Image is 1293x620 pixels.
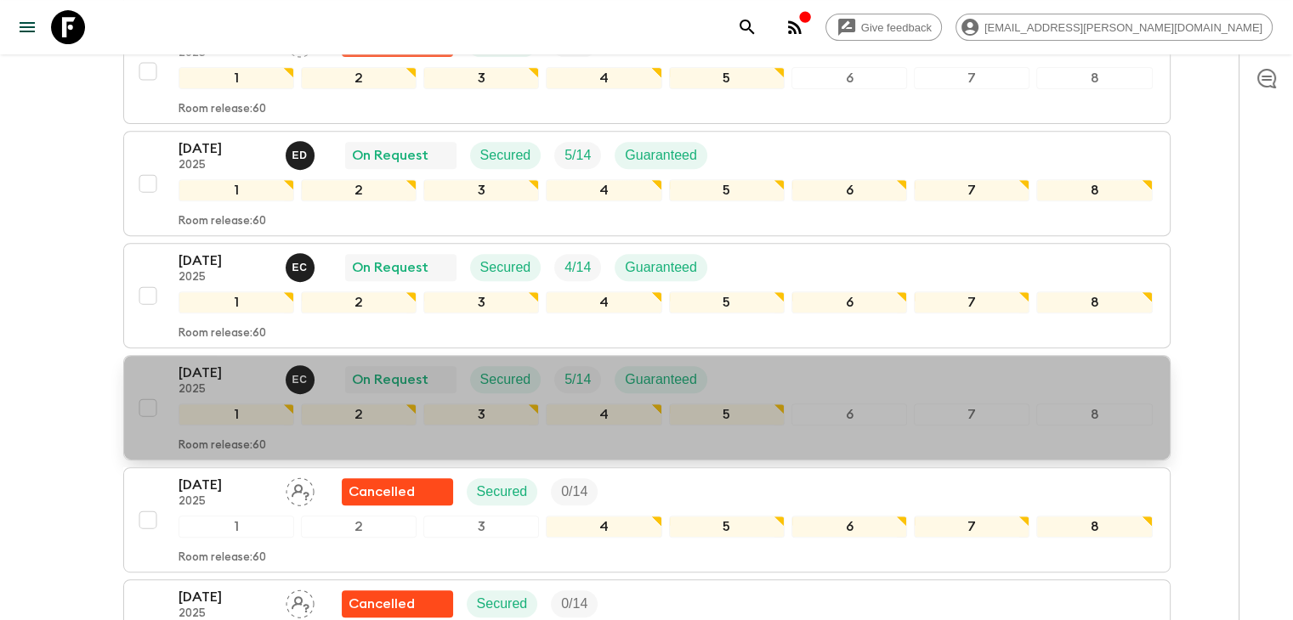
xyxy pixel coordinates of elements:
span: [EMAIL_ADDRESS][PERSON_NAME][DOMAIN_NAME] [975,21,1272,34]
div: 3 [423,403,539,426]
button: [DATE]2025Eduardo Caravaca On RequestSecuredTrip FillGuaranteed12345678Room release:60 [123,355,1171,460]
span: Assign pack leader [286,595,315,608]
p: On Request [352,145,428,166]
p: Guaranteed [625,257,697,278]
p: 0 / 14 [561,594,587,614]
div: 1 [179,179,294,201]
button: [DATE]2025Edwin Duarte RíosOn RequestSecuredTrip FillGuaranteed12345678Room release:60 [123,131,1171,236]
div: Trip Fill [554,254,601,281]
div: Flash Pack cancellation [342,478,453,505]
div: Secured [470,142,542,169]
p: 2025 [179,159,272,172]
div: Secured [470,254,542,281]
p: [DATE] [179,475,272,495]
p: [DATE] [179,138,272,159]
div: 5 [669,179,785,201]
div: 4 [546,291,661,313]
div: 5 [669,516,785,538]
p: 4 / 14 [564,257,591,278]
div: 6 [791,179,907,201]
p: Secured [480,145,531,166]
div: 7 [914,403,1029,426]
div: 8 [1036,516,1152,538]
div: [EMAIL_ADDRESS][PERSON_NAME][DOMAIN_NAME] [956,14,1273,41]
button: ED [286,141,318,170]
p: E C [292,261,308,274]
div: 5 [669,67,785,89]
div: 8 [1036,67,1152,89]
div: 3 [423,291,539,313]
button: [DATE]2025Eduardo Caravaca On RequestSecuredTrip FillGuaranteed12345678Room release:60 [123,243,1171,348]
div: 1 [179,291,294,313]
button: [DATE]2025Assign pack leaderFlash Pack cancellationSecuredTrip Fill12345678Room release:60 [123,467,1171,572]
div: 5 [669,403,785,426]
button: EC [286,365,318,394]
p: [DATE] [179,251,272,271]
div: Secured [470,366,542,393]
div: 1 [179,516,294,538]
div: 7 [914,179,1029,201]
span: Give feedback [852,21,941,34]
p: Room release: 60 [179,103,266,116]
p: Room release: 60 [179,327,266,341]
a: Give feedback [825,14,942,41]
div: Trip Fill [551,590,598,617]
div: 8 [1036,403,1152,426]
div: 5 [669,291,785,313]
div: 7 [914,516,1029,538]
span: Eduardo Caravaca [286,370,318,384]
div: 6 [791,291,907,313]
p: E C [292,373,308,386]
div: 2 [301,291,417,313]
p: 0 / 14 [561,482,587,502]
div: 4 [546,403,661,426]
div: 2 [301,67,417,89]
div: 7 [914,291,1029,313]
button: EC [286,253,318,282]
div: 6 [791,67,907,89]
span: Assign pack leader [286,482,315,496]
div: 4 [546,516,661,538]
div: 1 [179,403,294,426]
p: 5 / 14 [564,145,591,166]
p: Secured [480,257,531,278]
div: Trip Fill [554,142,601,169]
p: 2025 [179,383,272,397]
p: On Request [352,257,428,278]
button: menu [10,10,44,44]
p: On Request [352,369,428,390]
p: Room release: 60 [179,215,266,228]
div: 3 [423,179,539,201]
p: 5 / 14 [564,369,591,390]
p: Secured [480,369,531,390]
p: Guaranteed [625,369,697,390]
button: [DATE]2025Assign pack leaderFlash Pack cancellationSecuredTrip Fill12345678Room release:60 [123,19,1171,124]
div: 6 [791,403,907,426]
div: Secured [467,590,538,617]
p: 2025 [179,271,272,285]
div: 3 [423,67,539,89]
p: Secured [477,482,528,502]
p: Secured [477,594,528,614]
p: [DATE] [179,587,272,607]
p: Room release: 60 [179,439,266,453]
p: Guaranteed [625,145,697,166]
div: 3 [423,516,539,538]
p: Cancelled [349,482,415,502]
div: 7 [914,67,1029,89]
p: [DATE] [179,363,272,383]
div: 2 [301,179,417,201]
div: Trip Fill [551,478,598,505]
p: E D [292,149,308,162]
div: Secured [467,478,538,505]
p: Room release: 60 [179,551,266,565]
div: Flash Pack cancellation [342,590,453,617]
div: 2 [301,403,417,426]
div: 6 [791,516,907,538]
div: 4 [546,67,661,89]
p: Cancelled [349,594,415,614]
p: 2025 [179,495,272,509]
span: Edwin Duarte Ríos [286,146,318,160]
div: 2 [301,516,417,538]
div: 4 [546,179,661,201]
